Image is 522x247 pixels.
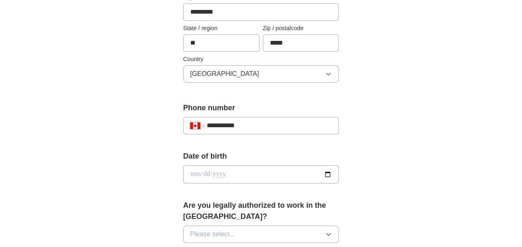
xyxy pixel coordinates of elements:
label: Zip / postalcode [263,24,339,33]
label: Country [183,55,339,64]
button: Please select... [183,226,339,243]
button: [GEOGRAPHIC_DATA] [183,65,339,83]
label: Are you legally authorized to work in the [GEOGRAPHIC_DATA]? [183,200,339,222]
span: [GEOGRAPHIC_DATA] [190,69,259,79]
label: Date of birth [183,151,339,162]
label: State / region [183,24,260,33]
span: Please select... [190,229,235,239]
label: Phone number [183,102,339,114]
